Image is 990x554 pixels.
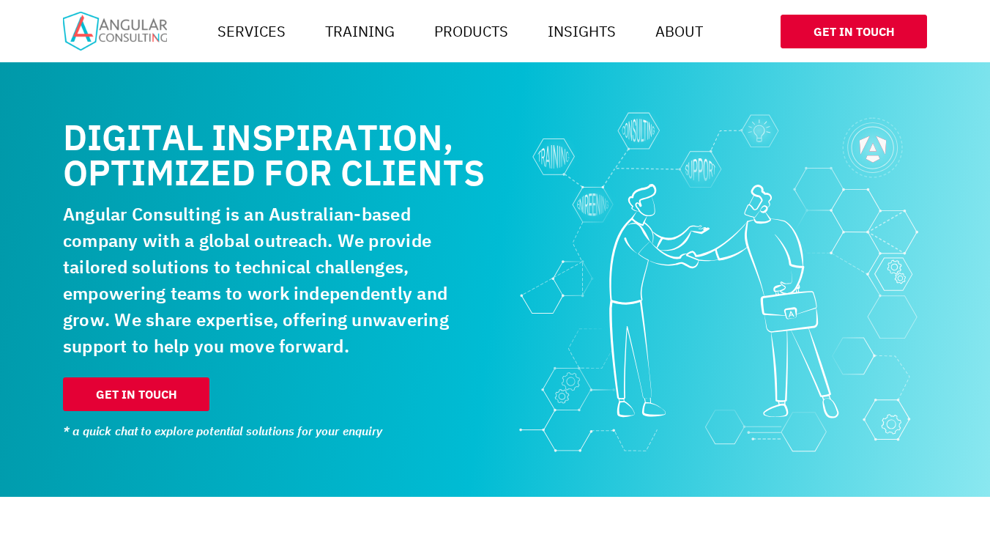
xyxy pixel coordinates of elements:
[63,422,488,440] small: * a quick chat to explore potential solutions for your enquiry
[542,17,622,46] a: Insights
[63,377,209,411] a: Get In Touch
[63,201,488,359] p: Angular Consulting is an Australian-based company with a global outreach. We provide tailored sol...
[63,119,488,190] h1: Digital inspiration, optimized for clients
[781,15,927,48] a: Get In Touch
[650,17,709,46] a: About
[63,12,167,51] img: Home
[319,17,401,46] a: Training
[428,17,514,46] a: Products
[212,17,291,46] a: Services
